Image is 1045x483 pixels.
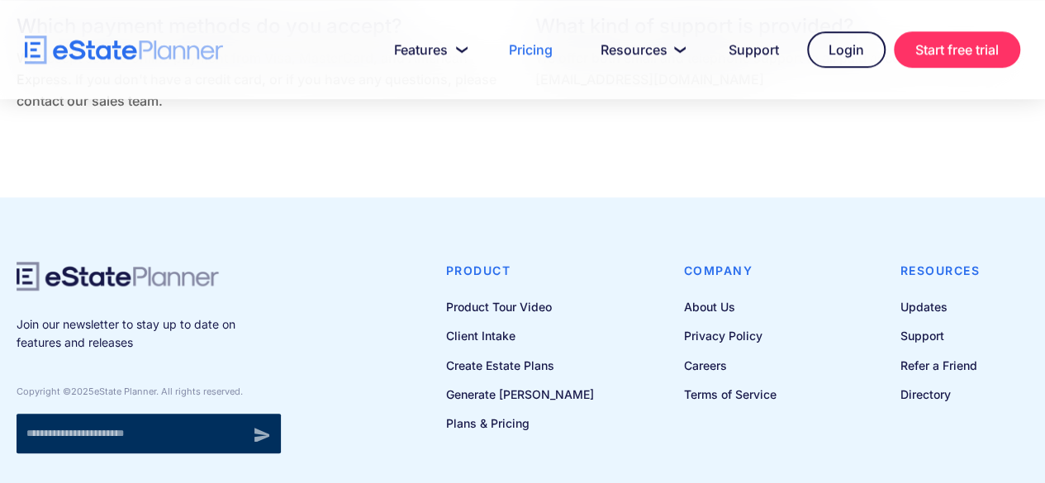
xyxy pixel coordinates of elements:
[17,386,281,397] div: Copyright © eState Planner. All rights reserved.
[489,33,572,66] a: Pricing
[446,262,594,280] h4: Product
[684,296,777,317] a: About Us
[900,296,981,317] a: Updates
[446,296,594,317] a: Product Tour Video
[446,325,594,346] a: Client Intake
[446,384,594,405] a: Generate [PERSON_NAME]
[374,33,481,66] a: Features
[17,414,281,453] form: Newsletter signup
[900,325,981,346] a: Support
[807,31,886,68] a: Login
[446,413,594,433] a: Plans & Pricing
[25,36,223,64] a: home
[684,325,777,346] a: Privacy Policy
[17,315,281,353] p: Join our newsletter to stay up to date on features and releases
[446,355,594,376] a: Create Estate Plans
[894,31,1020,68] a: Start free trial
[684,262,777,280] h4: Company
[900,355,981,376] a: Refer a Friend
[581,33,701,66] a: Resources
[900,262,981,280] h4: Resources
[71,386,94,397] span: 2025
[709,33,799,66] a: Support
[684,384,777,405] a: Terms of Service
[900,384,981,405] a: Directory
[684,355,777,376] a: Careers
